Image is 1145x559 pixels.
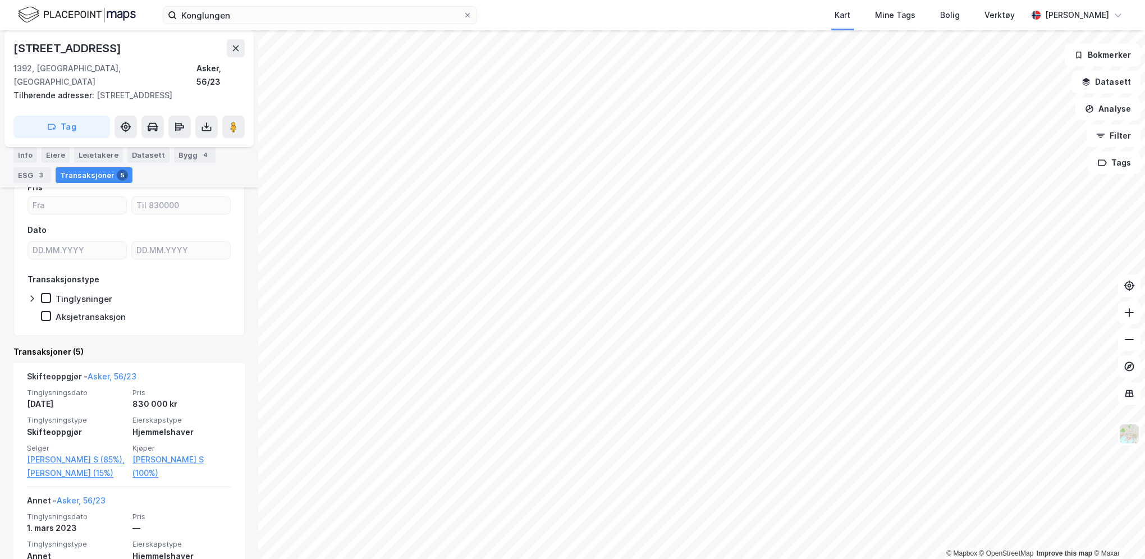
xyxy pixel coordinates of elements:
div: Datasett [127,147,170,163]
button: Tags [1088,152,1141,174]
span: Eierskapstype [132,415,231,425]
a: [PERSON_NAME] S (85%), [27,453,126,466]
div: [PERSON_NAME] [1045,8,1109,22]
span: Kjøper [132,443,231,453]
button: Datasett [1072,71,1141,93]
div: 3 [35,169,47,181]
div: Bolig [940,8,960,22]
a: Improve this map [1037,549,1092,557]
span: Tinglysningsdato [27,388,126,397]
div: 5 [117,169,128,181]
img: Z [1119,423,1140,445]
div: Transaksjonstype [28,273,99,286]
button: Bokmerker [1065,44,1141,66]
div: Skifteoppgjør - [27,370,136,388]
span: Tinglysningstype [27,415,126,425]
span: Eierskapstype [132,539,231,549]
button: Tag [13,116,110,138]
div: [STREET_ADDRESS] [13,39,123,57]
img: logo.f888ab2527a4732fd821a326f86c7f29.svg [18,5,136,25]
span: Tilhørende adresser: [13,90,97,100]
div: [STREET_ADDRESS] [13,89,236,102]
div: Transaksjoner [56,167,132,183]
span: Pris [132,512,231,521]
span: Pris [132,388,231,397]
a: [PERSON_NAME] (15%) [27,466,126,480]
div: Verktøy [984,8,1015,22]
div: Hjemmelshaver [132,425,231,439]
div: Tinglysninger [56,294,112,304]
div: 1392, [GEOGRAPHIC_DATA], [GEOGRAPHIC_DATA] [13,62,196,89]
div: Kontrollprogram for chat [1089,505,1145,559]
span: Tinglysningstype [27,539,126,549]
div: Aksjetransaksjon [56,311,126,322]
div: ESG [13,167,51,183]
div: [DATE] [27,397,126,411]
input: Søk på adresse, matrikkel, gårdeiere, leietakere eller personer [177,7,463,24]
span: Selger [27,443,126,453]
input: DD.MM.YYYY [132,242,230,259]
a: Asker, 56/23 [88,372,136,381]
div: Skifteoppgjør [27,425,126,439]
div: Info [13,147,37,163]
a: [PERSON_NAME] S (100%) [132,453,231,480]
div: 4 [200,149,211,161]
span: Tinglysningsdato [27,512,126,521]
div: Bygg [174,147,216,163]
input: Fra [28,197,126,214]
a: Mapbox [946,549,977,557]
div: Asker, 56/23 [196,62,245,89]
div: Annet - [27,494,106,512]
input: Til 830000 [132,197,230,214]
button: Analyse [1075,98,1141,120]
div: Transaksjoner (5) [13,345,245,359]
iframe: Chat Widget [1089,505,1145,559]
div: Kart [835,8,850,22]
div: 1. mars 2023 [27,521,126,535]
div: 830 000 kr [132,397,231,411]
a: OpenStreetMap [979,549,1034,557]
div: Mine Tags [875,8,915,22]
div: Leietakere [74,147,123,163]
div: Eiere [42,147,70,163]
input: DD.MM.YYYY [28,242,126,259]
a: Asker, 56/23 [57,496,106,505]
div: — [132,521,231,535]
div: Dato [28,223,47,237]
button: Filter [1087,125,1141,147]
